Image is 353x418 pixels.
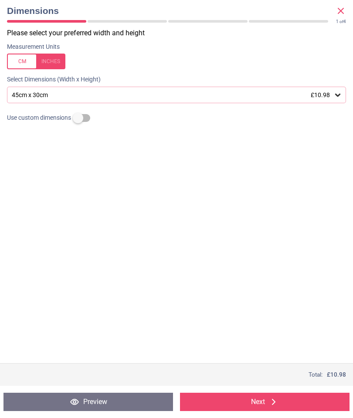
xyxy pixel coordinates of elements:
span: £10.98 [311,91,330,98]
span: 1 [336,19,339,24]
span: Dimensions [7,4,336,17]
div: of 4 [336,19,346,25]
div: 45cm x 30cm [11,91,333,99]
span: Use custom dimensions [7,114,71,122]
button: Next [180,393,350,411]
div: Total: [7,371,346,379]
span: 10.98 [330,371,346,378]
label: Measurement Units [7,43,60,51]
span: £ [327,371,346,379]
p: Please select your preferred width and height [7,28,353,38]
button: Preview [3,393,173,411]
